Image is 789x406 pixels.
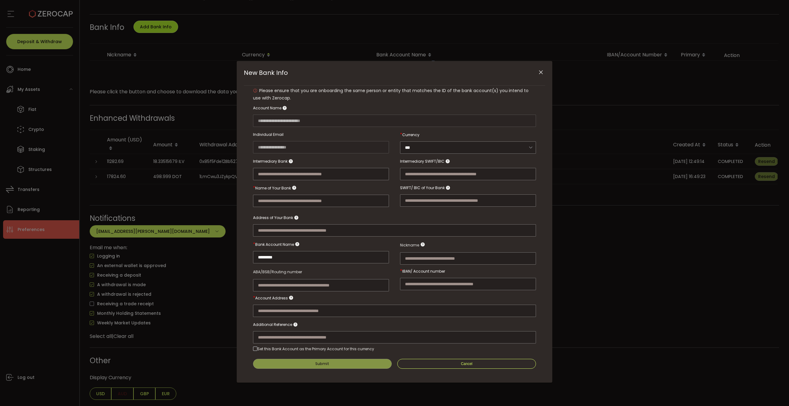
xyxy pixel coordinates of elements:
button: Close [535,67,546,78]
iframe: To enrich screen reader interactions, please activate Accessibility in Grammarly extension settings [758,376,789,406]
span: Cancel [461,362,472,366]
div: Submit [315,362,329,366]
div: Chat Widget [758,376,789,406]
div: Set this Bank Account as the Primary Account for this currency [257,346,374,351]
button: Submit [253,359,392,369]
div: New Bank Info [237,61,552,383]
span: ABA/BSB/Routing number [253,269,302,274]
button: Cancel [397,359,536,369]
span: Please ensure that you are onboarding the same person or entity that matches the ID of the bank a... [253,87,529,101]
span: Nickname [400,242,419,249]
span: New Bank Info [244,68,288,77]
